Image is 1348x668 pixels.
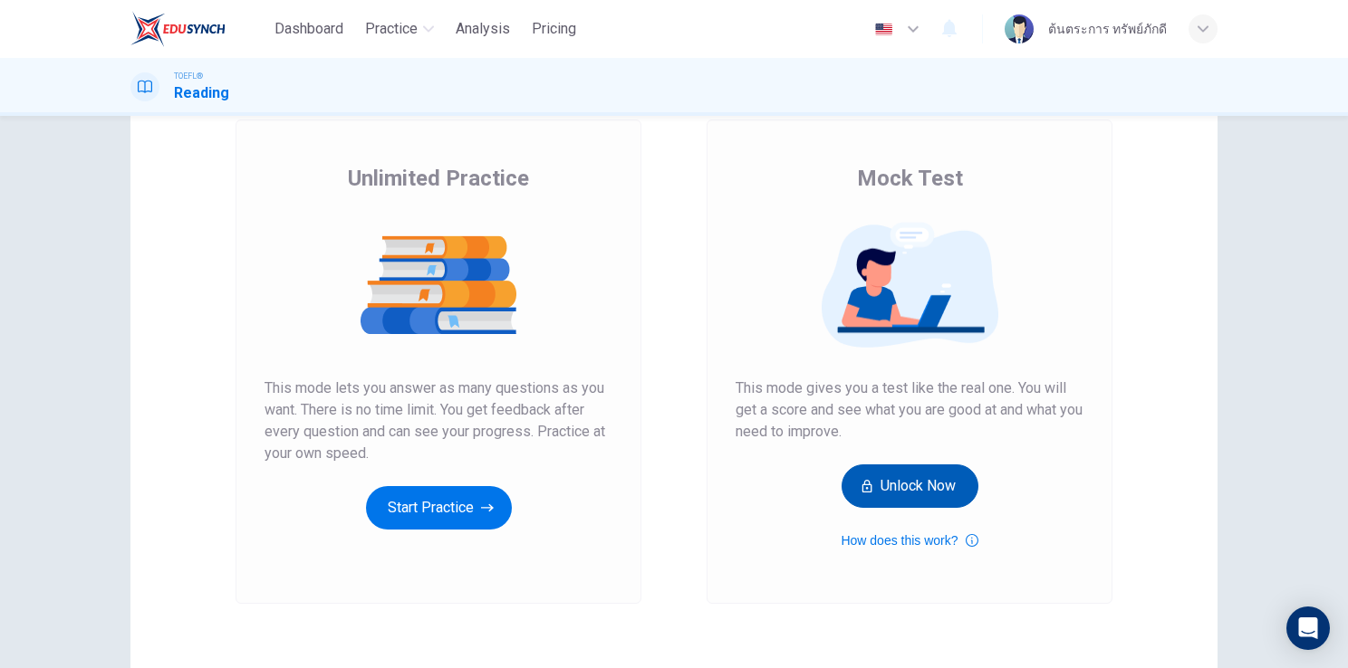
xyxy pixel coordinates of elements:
img: Profile picture [1005,14,1034,43]
span: Practice [365,18,418,40]
button: How does this work? [841,530,977,551]
span: Mock Test [857,164,963,193]
button: Practice [358,13,441,45]
span: Pricing [532,18,576,40]
span: This mode gives you a test like the real one. You will get a score and see what you are good at a... [736,377,1083,443]
img: en [872,23,895,36]
span: TOEFL® [174,70,203,82]
span: This mode lets you answer as many questions as you want. There is no time limit. You get feedback... [265,377,612,464]
button: Start Practice [366,486,512,530]
button: Dashboard [267,13,351,45]
span: Unlimited Practice [348,164,529,193]
span: Dashboard [274,18,343,40]
button: Analysis [448,13,517,45]
div: Open Intercom Messenger [1286,606,1330,650]
button: Unlock Now [842,464,978,508]
img: EduSynch logo [130,11,226,47]
div: ต้นตระการ ทรัพย์ภักดี [1048,18,1167,40]
button: Pricing [525,13,583,45]
a: EduSynch logo [130,11,267,47]
h1: Reading [174,82,229,104]
span: Analysis [456,18,510,40]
